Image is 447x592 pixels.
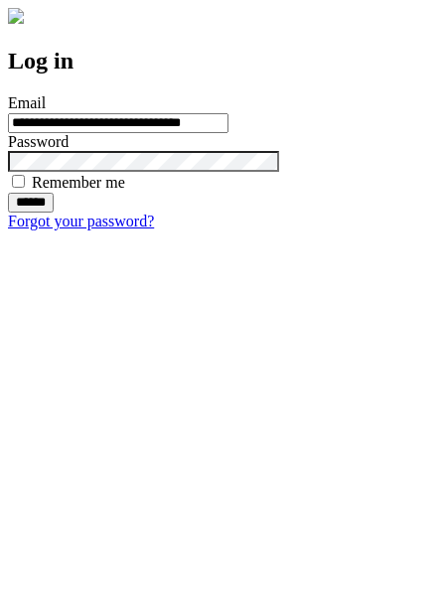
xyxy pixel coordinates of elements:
[8,213,154,229] a: Forgot your password?
[8,94,46,111] label: Email
[8,133,69,150] label: Password
[8,8,24,24] img: logo-4e3dc11c47720685a147b03b5a06dd966a58ff35d612b21f08c02c0306f2b779.png
[32,174,125,191] label: Remember me
[8,48,439,74] h2: Log in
